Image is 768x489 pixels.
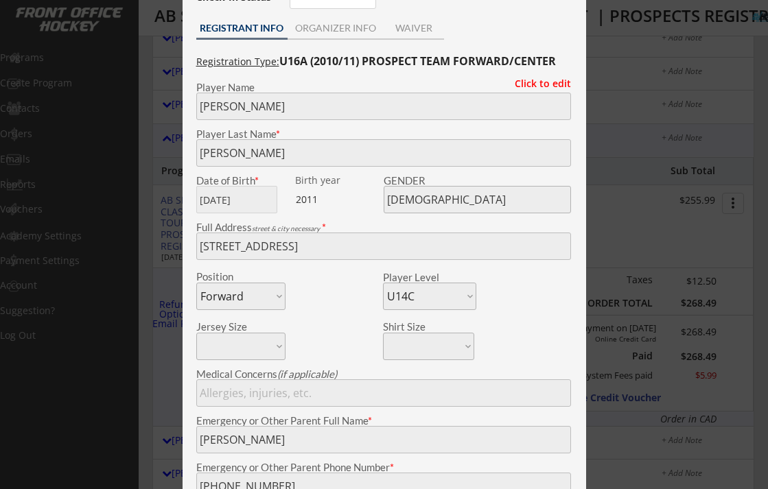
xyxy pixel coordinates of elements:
[196,55,279,68] u: Registration Type:
[196,379,571,407] input: Allergies, injuries, etc.
[196,176,286,186] div: Date of Birth
[196,129,571,139] div: Player Last Name
[384,176,571,186] div: GENDER
[196,322,267,332] div: Jersey Size
[196,232,571,260] input: Street, City, Province/State
[279,53,556,69] strong: U16A (2010/11) PROSPECT TEAM FORWARD/CENTER
[383,272,476,283] div: Player Level
[196,272,267,282] div: Position
[383,322,454,332] div: Shirt Size
[196,416,571,426] div: Emergency or Other Parent Full Name
[196,462,571,473] div: Emergency or Other Parent Phone Number
[196,222,571,232] div: Full Address
[252,224,320,232] em: street & city necessary
[288,23,384,33] div: ORGANIZER INFO
[504,79,571,88] div: Click to edit
[384,23,444,33] div: WAIVER
[196,369,571,379] div: Medical Concerns
[295,176,381,186] div: We are transitioning the system to collect and store date of birth instead of just birth year to ...
[196,82,571,93] div: Player Name
[277,368,337,380] em: (if applicable)
[196,23,288,33] div: REGISTRANT INFO
[296,193,382,206] div: 2011
[295,176,381,185] div: Birth year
